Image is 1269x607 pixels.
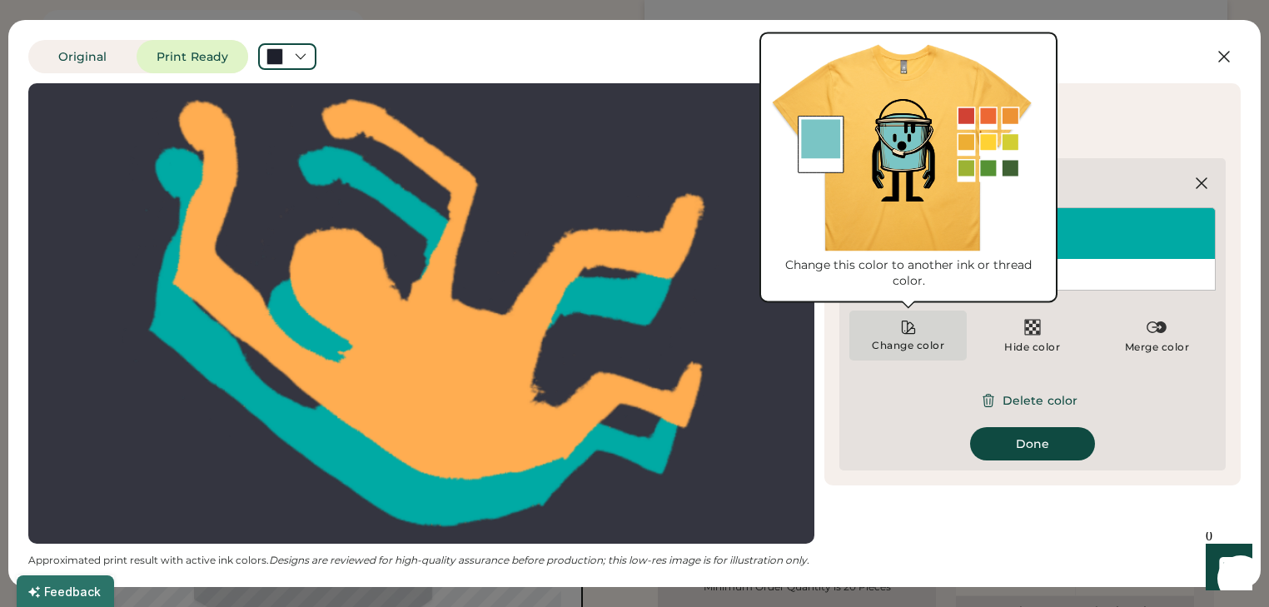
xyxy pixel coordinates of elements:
div: Edit Color [849,173,917,193]
button: Delete color [968,384,1097,417]
div: 326 U [853,274,1212,286]
div: Approximated print result with active ink colors. [28,554,814,567]
iframe: Front Chat [1190,532,1262,604]
div: Hide color [1004,341,1060,354]
img: Merge%20Color.svg [1147,317,1167,337]
div: Change color [871,339,945,352]
button: Original [28,40,137,73]
em: Designs are reviewed for high-quality assurance before production; this low-res image is for illu... [269,554,809,566]
img: Transparent.svg [1023,317,1043,337]
button: Print Ready [137,40,248,73]
img: Pantone Logo [853,264,908,272]
div: Merge color [1125,341,1190,354]
button: Done [970,427,1095,460]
